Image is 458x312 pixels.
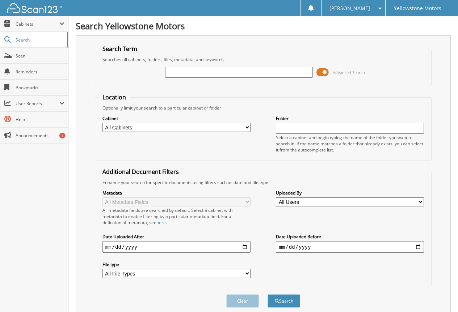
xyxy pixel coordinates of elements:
[102,115,251,121] label: Cabinet
[102,190,251,196] label: Metadata
[226,294,259,308] button: Clear
[16,85,64,91] span: Bookmarks
[102,241,251,253] input: start
[7,3,62,13] img: scan123-logo-white.svg
[276,190,424,196] label: Uploaded By
[16,116,64,123] span: Help
[333,70,365,75] span: Advanced Search
[102,234,251,240] label: Date Uploaded After
[59,133,65,138] div: 1
[76,20,451,32] h1: Search Yellowstone Motors
[156,219,166,226] a: here
[16,21,59,27] span: Cabinets
[16,101,59,107] span: User Reports
[99,56,428,63] div: Searches all cabinets, folders, files, metadata, and keywords
[16,132,64,138] span: Announcements
[102,207,251,226] div: All metadata fields are searched by default. Select a cabinet with metadata to enable filtering b...
[394,6,441,10] span: Yellowstone Motors
[276,134,424,153] div: Select a cabinet and begin typing the name of the folder you want to search in. If the name match...
[276,241,424,253] input: end
[268,294,300,308] button: Search
[99,45,141,53] legend: Search Term
[99,105,428,111] div: Optionally limit your search to a particular cabinet or folder
[99,168,182,176] legend: Additional Document Filters
[99,93,130,101] legend: Location
[16,37,63,43] span: Search
[276,115,424,121] label: Folder
[102,261,251,268] label: File type
[276,234,424,240] label: Date Uploaded Before
[16,53,64,59] span: Scan
[99,179,428,185] div: Enhance your search for specific documents using filters such as date and file type.
[16,69,64,75] span: Reminders
[329,6,370,10] span: [PERSON_NAME]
